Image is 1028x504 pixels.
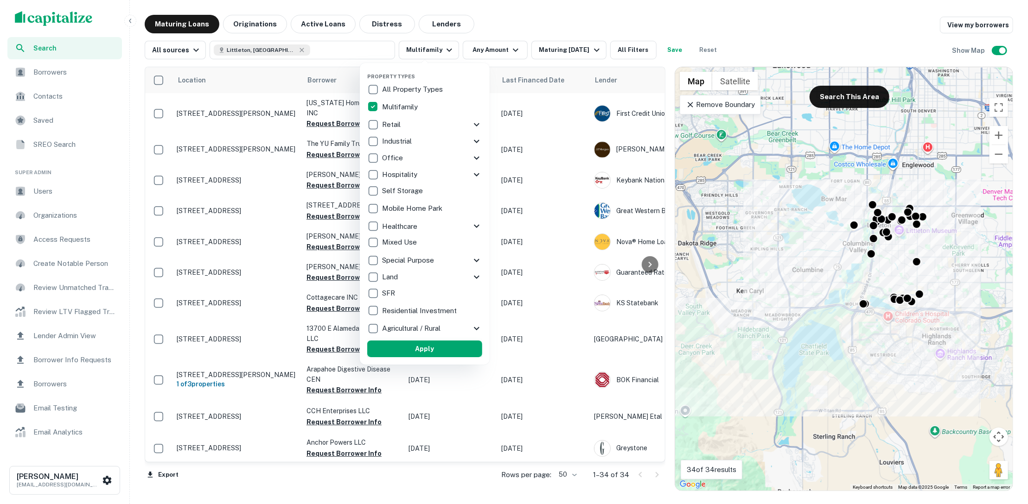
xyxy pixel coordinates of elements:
[367,218,482,234] div: Healthcare
[367,252,482,269] div: Special Purpose
[382,119,402,130] p: Retail
[382,169,419,180] p: Hospitality
[367,116,482,133] div: Retail
[367,320,482,337] div: Agricultural / Rural
[367,166,482,183] div: Hospitality
[382,305,459,316] p: Residential Investment
[367,74,415,79] span: Property Types
[382,255,436,266] p: Special Purpose
[382,221,419,232] p: Healthcare
[367,150,482,166] div: Office
[382,101,420,113] p: Multifamily
[382,237,419,248] p: Mixed Use
[382,271,400,283] p: Land
[367,269,482,285] div: Land
[382,136,414,147] p: Industrial
[382,185,425,196] p: Self Storage
[982,430,1028,474] iframe: Chat Widget
[367,133,482,150] div: Industrial
[382,84,445,95] p: All Property Types
[367,340,482,357] button: Apply
[382,288,397,299] p: SFR
[382,323,442,334] p: Agricultural / Rural
[382,152,405,164] p: Office
[382,203,444,214] p: Mobile Home Park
